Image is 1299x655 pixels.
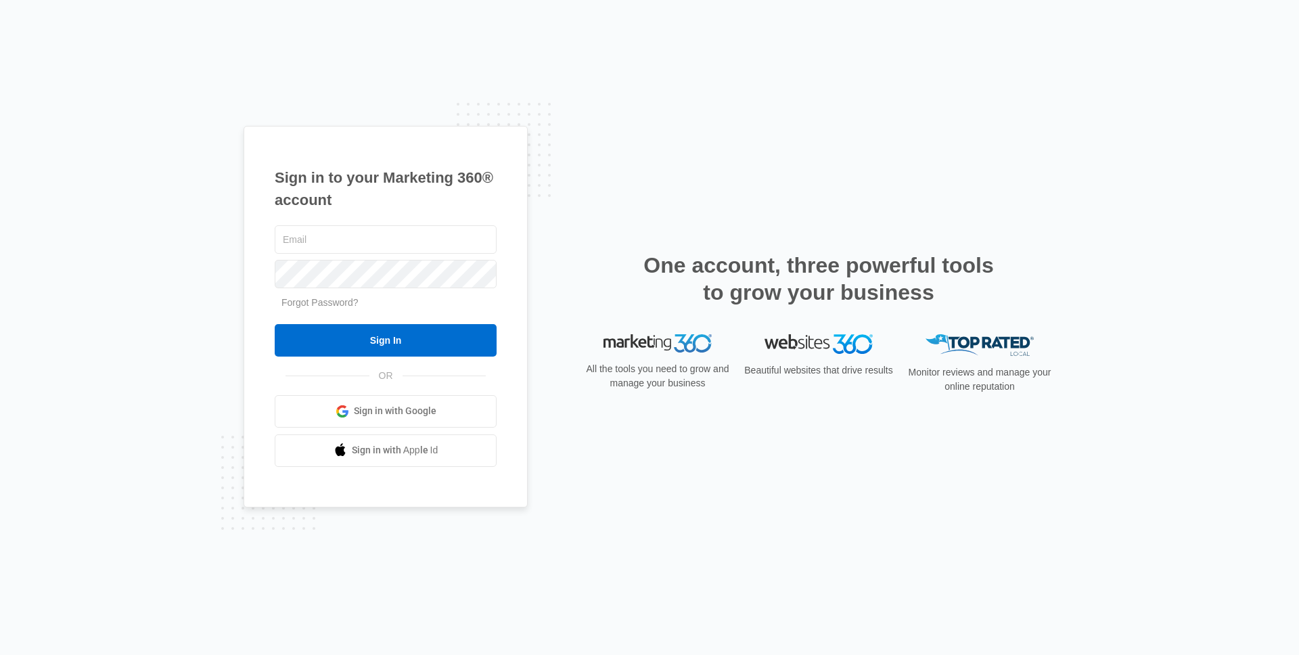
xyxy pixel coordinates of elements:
[281,297,359,308] a: Forgot Password?
[603,334,712,353] img: Marketing 360
[352,443,438,457] span: Sign in with Apple Id
[275,225,497,254] input: Email
[275,395,497,428] a: Sign in with Google
[926,334,1034,357] img: Top Rated Local
[275,434,497,467] a: Sign in with Apple Id
[639,252,998,306] h2: One account, three powerful tools to grow your business
[743,363,894,378] p: Beautiful websites that drive results
[369,369,403,383] span: OR
[582,362,733,390] p: All the tools you need to grow and manage your business
[275,324,497,357] input: Sign In
[354,404,436,418] span: Sign in with Google
[904,365,1055,394] p: Monitor reviews and manage your online reputation
[275,166,497,211] h1: Sign in to your Marketing 360® account
[765,334,873,354] img: Websites 360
